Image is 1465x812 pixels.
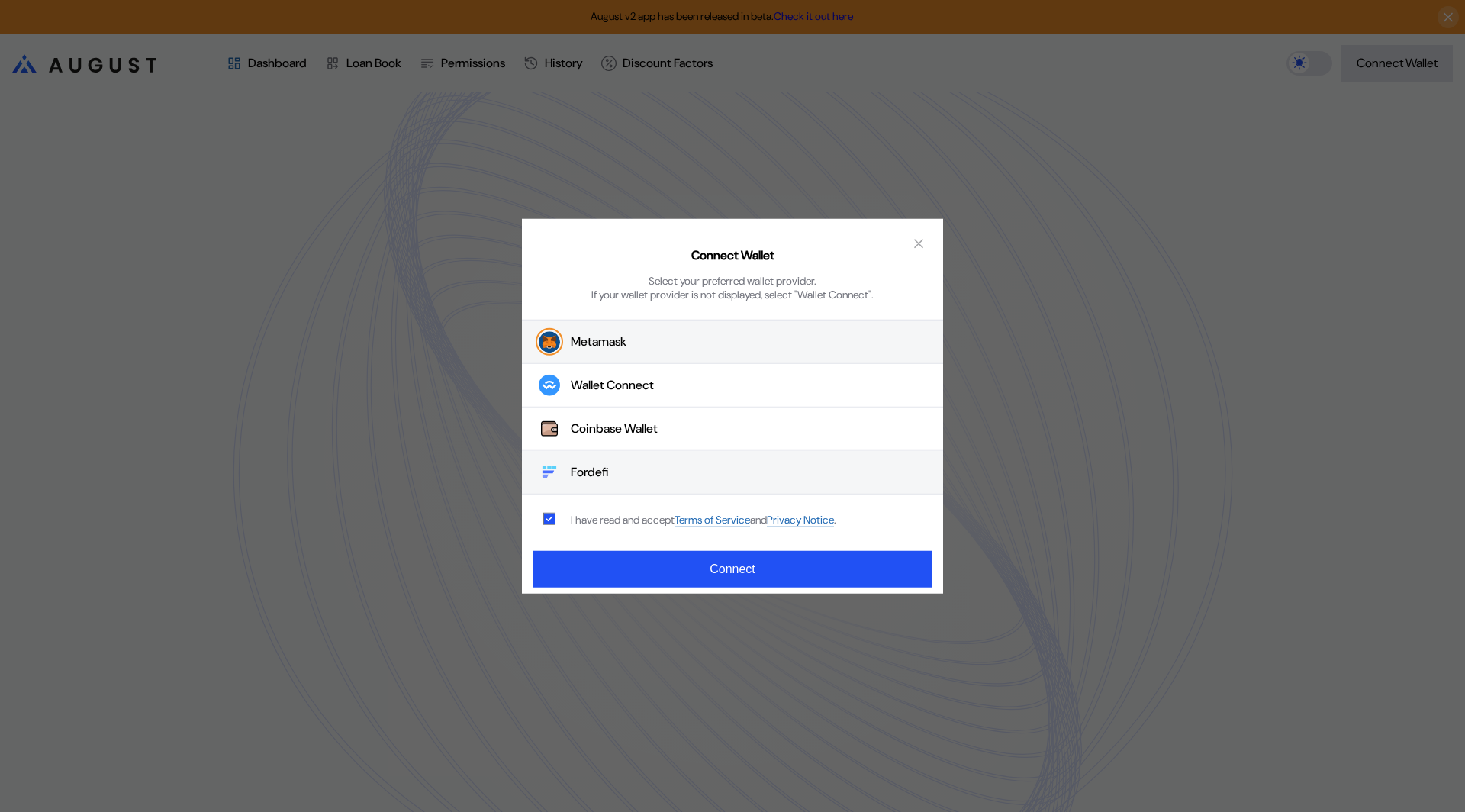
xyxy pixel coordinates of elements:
[571,420,658,437] div: Coinbase Wallet
[649,273,816,287] div: Select your preferred wallet provider.
[533,550,932,587] button: Connect
[906,231,931,256] button: close modal
[750,513,767,527] span: and
[522,364,943,408] button: Wallet Connect
[522,451,943,495] button: FordefiFordefi
[522,408,943,451] button: Coinbase WalletCoinbase Wallet
[767,513,834,527] a: Privacy Notice
[539,418,560,440] img: Coinbase Wallet
[591,287,874,301] div: If your wallet provider is not displayed, select "Wallet Connect".
[571,377,654,393] div: Wallet Connect
[522,320,943,364] button: Metamask
[571,333,626,350] div: Metamask
[571,513,836,527] div: I have read and accept .
[675,513,750,527] a: Terms of Service
[691,247,774,263] h2: Connect Wallet
[571,464,609,480] div: Fordefi
[539,462,560,483] img: Fordefi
